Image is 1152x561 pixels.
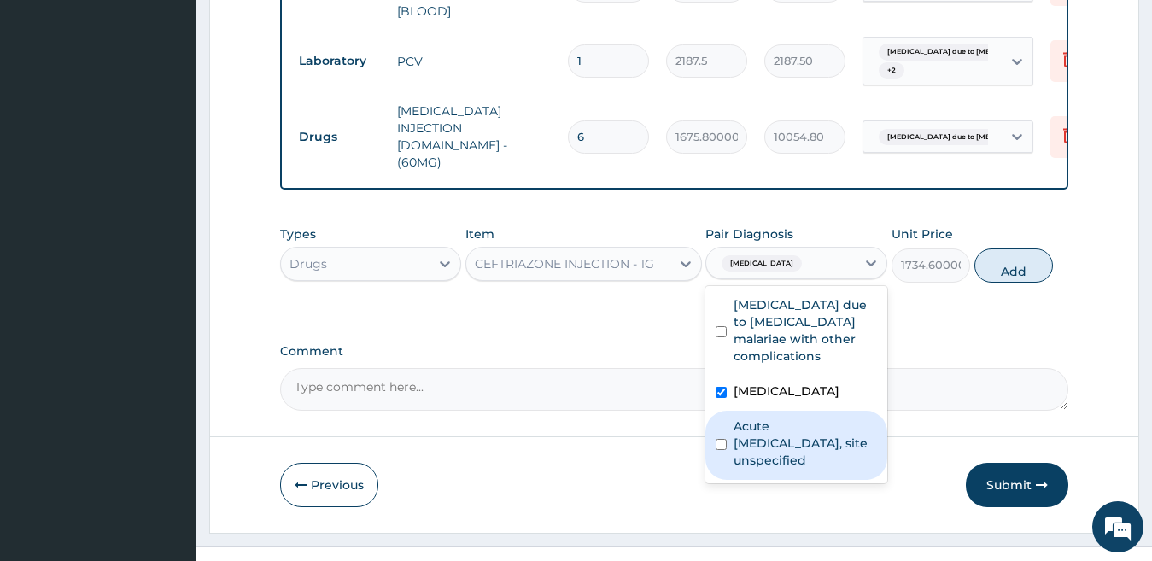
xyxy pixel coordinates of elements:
[280,344,1069,359] label: Comment
[966,463,1068,507] button: Submit
[280,463,378,507] button: Previous
[389,94,559,179] td: [MEDICAL_DATA] INJECTION [DOMAIN_NAME] - (60MG)
[475,255,654,272] div: CEFTRIAZONE INJECTION - 1G
[99,170,236,342] span: We're online!
[280,9,321,50] div: Minimize live chat window
[722,255,802,272] span: [MEDICAL_DATA]
[389,44,559,79] td: PCV
[879,62,904,79] span: + 2
[879,129,1072,146] span: [MEDICAL_DATA] due to [MEDICAL_DATA] mala...
[879,44,1072,61] span: [MEDICAL_DATA] due to [MEDICAL_DATA] mala...
[32,85,69,128] img: d_794563401_company_1708531726252_794563401
[89,96,287,118] div: Chat with us now
[974,248,1053,283] button: Add
[734,296,877,365] label: [MEDICAL_DATA] due to [MEDICAL_DATA] malariae with other complications
[290,121,389,153] td: Drugs
[9,377,325,436] textarea: Type your message and hit 'Enter'
[892,225,953,243] label: Unit Price
[734,383,839,400] label: [MEDICAL_DATA]
[290,45,389,77] td: Laboratory
[280,227,316,242] label: Types
[465,225,494,243] label: Item
[705,225,793,243] label: Pair Diagnosis
[734,418,877,469] label: Acute [MEDICAL_DATA], site unspecified
[289,255,327,272] div: Drugs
